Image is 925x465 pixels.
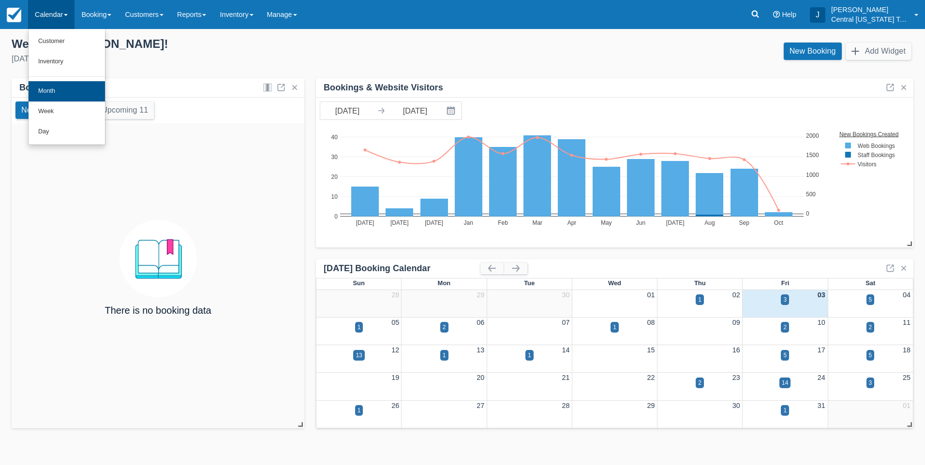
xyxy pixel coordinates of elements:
[647,402,655,409] a: 29
[781,279,790,287] span: Fri
[647,374,655,381] a: 22
[608,279,621,287] span: Wed
[356,351,362,360] div: 13
[443,323,446,332] div: 2
[782,11,796,18] span: Help
[732,319,740,326] a: 09
[391,319,399,326] a: 05
[358,406,361,415] div: 1
[353,279,364,287] span: Sun
[846,43,911,60] button: Add Widget
[903,402,910,409] a: 01
[818,374,825,381] a: 24
[810,7,825,23] div: J
[698,295,701,304] div: 1
[477,374,484,381] a: 20
[96,102,154,119] button: Upcoming 11
[324,82,443,93] div: Bookings & Website Visitors
[477,291,484,299] a: 29
[694,279,706,287] span: Thu
[29,31,105,52] a: Customer
[524,279,535,287] span: Tue
[29,102,105,122] a: Week
[903,346,910,354] a: 18
[869,378,872,387] div: 3
[528,351,531,360] div: 1
[15,102,49,119] button: New 0
[443,351,446,360] div: 1
[732,346,740,354] a: 16
[818,402,825,409] a: 31
[442,102,462,119] button: Interact with the calendar and add the check-in date for your trip.
[732,402,740,409] a: 30
[784,43,842,60] a: New Booking
[818,319,825,326] a: 10
[865,279,875,287] span: Sat
[773,11,780,18] i: Help
[391,402,399,409] a: 26
[477,319,484,326] a: 06
[818,346,825,354] a: 17
[818,291,825,299] a: 03
[28,29,105,145] ul: Calendar
[732,291,740,299] a: 02
[903,319,910,326] a: 11
[783,295,787,304] div: 3
[12,53,455,65] div: [DATE]
[613,323,616,332] div: 1
[732,374,740,381] a: 23
[388,102,442,119] input: End Date
[320,102,374,119] input: Start Date
[477,346,484,354] a: 13
[324,263,480,274] div: [DATE] Booking Calendar
[12,37,455,51] div: Welcome , [PERSON_NAME] !
[647,319,655,326] a: 08
[647,291,655,299] a: 01
[562,319,569,326] a: 07
[869,351,872,360] div: 5
[903,374,910,381] a: 25
[562,291,569,299] a: 30
[831,15,909,24] p: Central [US_STATE] Tours
[562,402,569,409] a: 28
[647,346,655,354] a: 15
[29,122,105,142] a: Day
[903,291,910,299] a: 04
[783,323,787,332] div: 2
[698,378,701,387] div: 2
[831,5,909,15] p: [PERSON_NAME]
[477,402,484,409] a: 27
[869,295,872,304] div: 5
[7,8,21,22] img: checkfront-main-nav-mini-logo.png
[391,346,399,354] a: 12
[104,305,211,316] h4: There is no booking data
[782,378,788,387] div: 14
[391,374,399,381] a: 19
[29,52,105,72] a: Inventory
[840,131,900,137] text: New Bookings Created
[783,406,787,415] div: 1
[19,82,101,93] div: Bookings by Month
[119,220,197,297] img: booking.png
[562,346,569,354] a: 14
[438,279,451,287] span: Mon
[869,323,872,332] div: 2
[391,291,399,299] a: 28
[783,351,787,360] div: 5
[29,81,105,102] a: Month
[358,323,361,332] div: 1
[562,374,569,381] a: 21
